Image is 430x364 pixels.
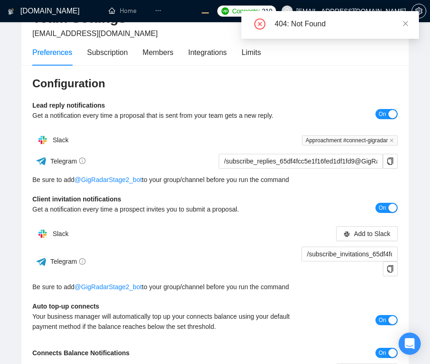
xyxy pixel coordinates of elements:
span: 210 [262,6,272,16]
button: copy [383,154,398,169]
div: Subscription [87,47,128,58]
span: close [402,20,409,27]
span: Telegram [50,158,86,165]
span: Slack [53,230,68,237]
span: setting [412,7,426,15]
span: copy [383,158,397,165]
h3: Configuration [32,76,398,91]
b: Lead reply notifications [32,102,105,109]
button: slackAdd to Slack [336,226,398,241]
span: copy [383,265,397,273]
span: ellipsis [155,7,161,14]
span: On [379,203,386,213]
span: Telegram [50,258,86,265]
img: hpQkSZIkSZIkSZIkSZIkSZIkSZIkSZIkSZIkSZIkSZIkSZIkSZIkSZIkSZIkSZIkSZIkSZIkSZIkSZIkSZIkSZIkSZIkSZIkS... [33,131,52,149]
img: hpQkSZIkSZIkSZIkSZIkSZIkSZIkSZIkSZIkSZIkSZIkSZIkSZIkSZIkSZIkSZIkSZIkSZIkSZIkSZIkSZIkSZIkSZIkSZIkS... [33,224,52,243]
img: ww3wtPAAAAAElFTkSuQmCC [36,155,47,167]
span: [EMAIL_ADDRESS][DOMAIN_NAME] [32,30,158,37]
b: Client invitation notifications [32,195,121,203]
button: copy [383,261,398,276]
span: slack [344,231,350,237]
div: 404: Not Found [275,18,408,30]
img: upwork-logo.png [221,7,229,15]
span: close-circle [254,18,265,30]
div: Limits [242,47,261,58]
div: Preferences [32,47,72,58]
span: Approachment #connect-gigradar [302,135,398,146]
div: Members [142,47,173,58]
a: @GigRadarStage2_bot [74,282,142,292]
div: Be sure to add to your group/channel before you run the command [32,175,398,185]
b: Connects Balance Notifications [32,349,129,357]
div: Be sure to add to your group/channel before you run the command [32,282,398,292]
span: On [379,315,386,325]
div: Integrations [188,47,227,58]
button: setting [412,4,426,18]
a: @GigRadarStage2_bot [74,175,142,185]
span: info-circle [79,258,86,265]
div: Get a notification every time a proposal that is sent from your team gets a new reply. [32,110,307,121]
span: info-circle [79,158,86,164]
span: On [379,109,386,119]
img: ww3wtPAAAAAElFTkSuQmCC [36,256,47,267]
span: Connects: [232,6,260,16]
span: close [389,138,394,143]
span: Add to Slack [354,229,390,239]
a: homeHome [109,7,136,15]
a: setting [412,7,426,15]
div: Your business manager will automatically top up your connects balance using your default payment ... [32,311,307,332]
span: Slack [53,136,68,144]
span: On [379,348,386,358]
div: Open Intercom Messenger [399,333,421,355]
img: logo [8,4,14,19]
div: Get a notification every time a prospect invites you to submit a proposal. [32,204,307,214]
span: user [284,8,290,14]
b: Auto top-up connects [32,303,99,310]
